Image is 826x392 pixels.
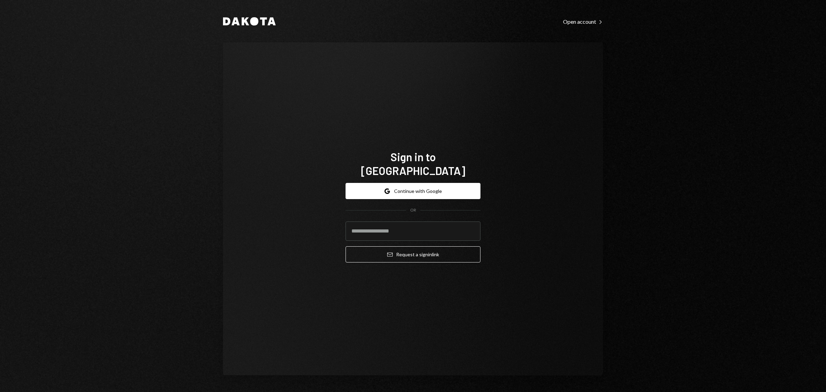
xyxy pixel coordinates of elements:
button: Request a signinlink [346,246,480,262]
h1: Sign in to [GEOGRAPHIC_DATA] [346,150,480,177]
a: Open account [563,18,603,25]
div: OR [410,207,416,213]
button: Continue with Google [346,183,480,199]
